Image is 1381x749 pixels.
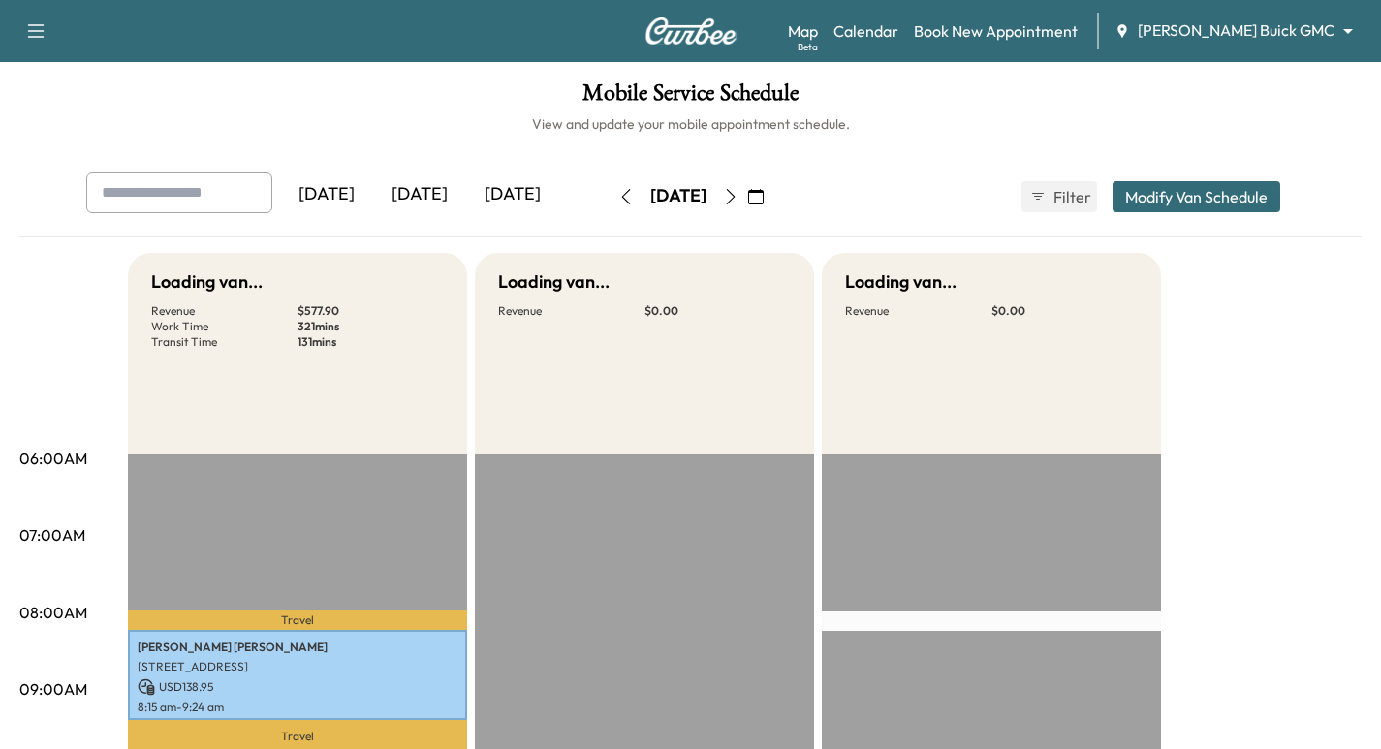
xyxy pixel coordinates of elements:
h5: Loading van... [845,268,957,296]
h5: Loading van... [151,268,263,296]
p: Transit Time [151,334,298,350]
button: Filter [1021,181,1097,212]
p: Travel [128,610,467,630]
a: Calendar [833,19,898,43]
h5: Loading van... [498,268,610,296]
div: [DATE] [466,172,559,217]
p: 8:15 am - 9:24 am [138,700,457,715]
h6: View and update your mobile appointment schedule. [19,114,1362,134]
div: [DATE] [373,172,466,217]
div: Beta [798,40,818,54]
button: Modify Van Schedule [1113,181,1280,212]
span: [PERSON_NAME] Buick GMC [1138,19,1334,42]
h1: Mobile Service Schedule [19,81,1362,114]
p: [STREET_ADDRESS] [138,659,457,674]
div: [DATE] [280,172,373,217]
p: Work Time [151,319,298,334]
p: Revenue [151,303,298,319]
p: 09:00AM [19,677,87,701]
p: Revenue [498,303,644,319]
p: 131 mins [298,334,444,350]
div: [DATE] [650,184,706,208]
p: 07:00AM [19,523,85,546]
p: Revenue [845,303,991,319]
a: MapBeta [788,19,818,43]
p: $ 0.00 [991,303,1138,319]
p: 321 mins [298,319,444,334]
p: USD 138.95 [138,678,457,696]
p: $ 0.00 [644,303,791,319]
p: 08:00AM [19,601,87,624]
p: $ 577.90 [298,303,444,319]
span: Filter [1053,185,1088,208]
img: Curbee Logo [644,17,738,45]
p: [PERSON_NAME] [PERSON_NAME] [138,640,457,655]
p: 06:00AM [19,447,87,470]
a: Book New Appointment [914,19,1078,43]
